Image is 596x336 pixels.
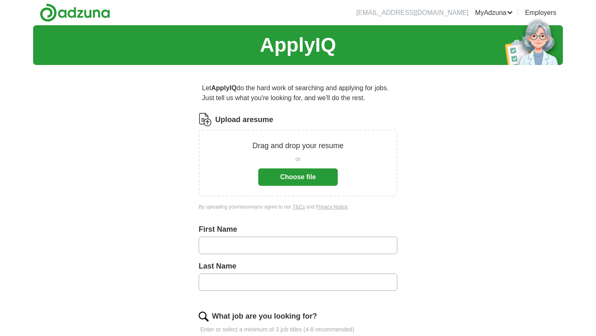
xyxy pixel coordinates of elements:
span: or [296,155,300,163]
p: Let do the hard work of searching and applying for jobs. Just tell us what you're looking for, an... [199,80,397,106]
img: CV Icon [199,113,212,126]
a: T&Cs [293,204,305,210]
a: Privacy Notice [316,204,348,210]
button: Choose file [258,168,338,186]
strong: ApplyIQ [211,84,236,91]
a: MyAdzuna [475,8,513,18]
div: By uploading your resume you agree to our and . [199,203,397,211]
img: search.png [199,312,209,322]
p: Drag and drop your resume [252,140,344,151]
p: Enter or select a minimum of 3 job titles (4-8 recommended) [199,325,397,334]
img: Adzuna logo [40,3,110,22]
label: Last Name [199,261,397,272]
label: What job are you looking for? [212,311,317,322]
a: Employers [525,8,556,18]
li: [EMAIL_ADDRESS][DOMAIN_NAME] [356,8,469,18]
h1: ApplyIQ [260,30,336,60]
label: Upload a resume [215,114,273,125]
label: First Name [199,224,397,235]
